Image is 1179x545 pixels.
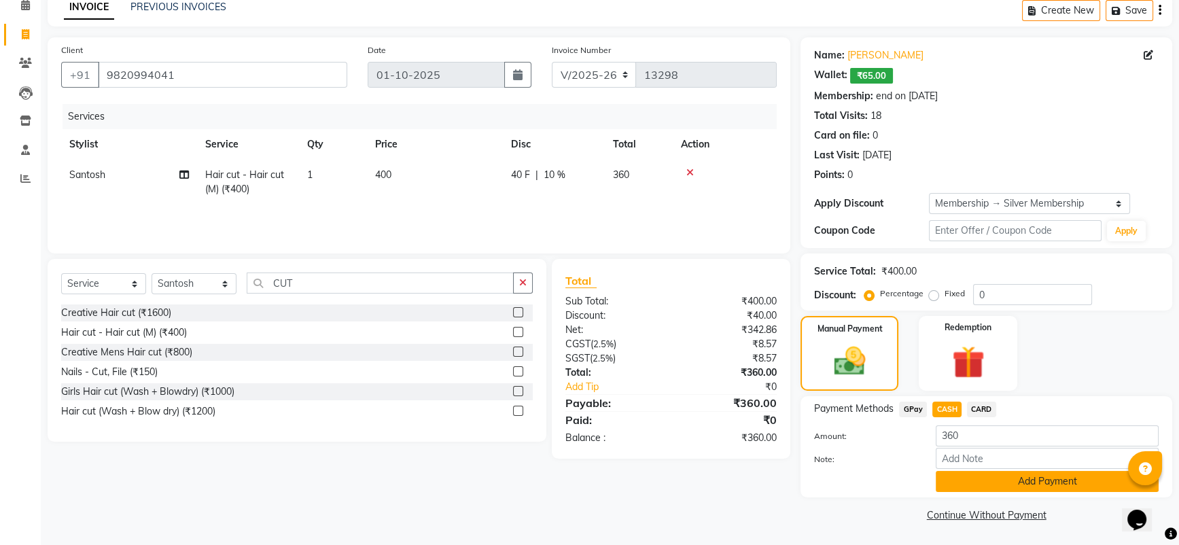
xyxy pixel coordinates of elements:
[850,68,893,84] span: ₹65.00
[814,109,868,123] div: Total Visits:
[814,48,845,63] div: Name:
[61,385,234,399] div: Girls Hair cut (Wash + Blowdry) (₹1000)
[555,309,671,323] div: Discount:
[565,352,590,364] span: SGST
[555,351,671,366] div: ( )
[814,128,870,143] div: Card on file:
[814,196,929,211] div: Apply Discount
[814,288,856,302] div: Discount:
[552,44,611,56] label: Invoice Number
[880,287,923,300] label: Percentage
[544,168,565,182] span: 10 %
[876,89,938,103] div: end on [DATE]
[671,351,788,366] div: ₹8.57
[803,508,1169,523] a: Continue Without Payment
[870,109,881,123] div: 18
[503,129,605,160] th: Disc
[61,345,192,359] div: Creative Mens Hair cut (₹800)
[671,294,788,309] div: ₹400.00
[671,395,788,411] div: ₹360.00
[130,1,226,13] a: PREVIOUS INVOICES
[61,404,215,419] div: Hair cut (Wash + Blow dry) (₹1200)
[671,412,788,428] div: ₹0
[565,274,597,288] span: Total
[942,342,995,383] img: _gift.svg
[673,129,777,160] th: Action
[932,402,962,417] span: CASH
[69,169,105,181] span: Santosh
[555,380,690,394] a: Add Tip
[61,365,158,379] div: Nails - Cut, File (₹150)
[605,129,673,160] th: Total
[555,412,671,428] div: Paid:
[804,453,926,465] label: Note:
[613,169,629,181] span: 360
[375,169,391,181] span: 400
[945,321,991,334] label: Redemption
[98,62,347,88] input: Search by Name/Mobile/Email/Code
[307,169,313,181] span: 1
[555,366,671,380] div: Total:
[555,294,671,309] div: Sub Total:
[555,395,671,411] div: Payable:
[565,338,591,350] span: CGST
[824,343,875,379] img: _cash.svg
[671,366,788,380] div: ₹360.00
[61,44,83,56] label: Client
[847,48,923,63] a: [PERSON_NAME]
[814,224,929,238] div: Coupon Code
[671,337,788,351] div: ₹8.57
[945,287,965,300] label: Fixed
[1107,221,1146,241] button: Apply
[814,168,845,182] div: Points:
[555,323,671,337] div: Net:
[967,402,996,417] span: CARD
[197,129,299,160] th: Service
[61,306,171,320] div: Creative Hair cut (₹1600)
[814,402,894,416] span: Payment Methods
[671,431,788,445] div: ₹360.00
[593,338,614,349] span: 2.5%
[511,168,530,182] span: 40 F
[814,89,873,103] div: Membership:
[299,129,367,160] th: Qty
[899,402,927,417] span: GPay
[817,323,882,335] label: Manual Payment
[367,129,503,160] th: Price
[814,68,847,84] div: Wallet:
[535,168,538,182] span: |
[929,220,1101,241] input: Enter Offer / Coupon Code
[555,337,671,351] div: ( )
[814,148,860,162] div: Last Visit:
[671,323,788,337] div: ₹342.86
[847,168,853,182] div: 0
[205,169,284,195] span: Hair cut - Hair cut (M) (₹400)
[593,353,613,364] span: 2.5%
[873,128,878,143] div: 0
[690,380,787,394] div: ₹0
[862,148,892,162] div: [DATE]
[555,431,671,445] div: Balance :
[936,448,1159,469] input: Add Note
[804,430,926,442] label: Amount:
[814,264,876,279] div: Service Total:
[936,425,1159,446] input: Amount
[881,264,917,279] div: ₹400.00
[61,326,187,340] div: Hair cut - Hair cut (M) (₹400)
[61,129,197,160] th: Stylist
[61,62,99,88] button: +91
[1122,491,1165,531] iframe: chat widget
[63,104,787,129] div: Services
[671,309,788,323] div: ₹40.00
[936,471,1159,492] button: Add Payment
[368,44,386,56] label: Date
[247,272,514,294] input: Search or Scan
